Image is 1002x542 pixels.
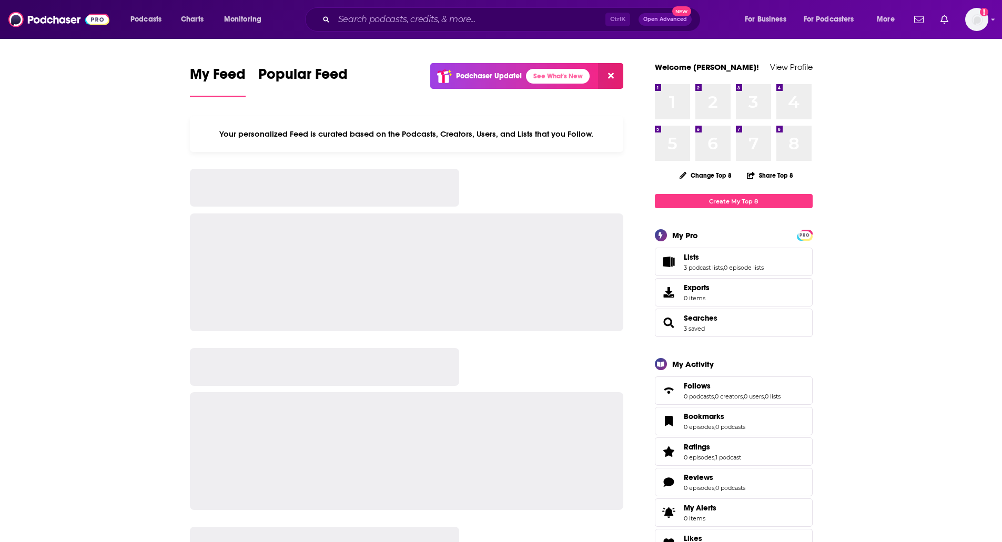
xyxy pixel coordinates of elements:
[684,412,724,421] span: Bookmarks
[980,8,988,16] svg: Add a profile image
[643,17,687,22] span: Open Advanced
[684,381,781,391] a: Follows
[217,11,275,28] button: open menu
[659,414,680,428] a: Bookmarks
[8,9,109,29] img: Podchaser - Follow, Share and Rate Podcasts
[655,194,813,208] a: Create My Top 8
[684,252,764,262] a: Lists
[673,169,738,182] button: Change Top 8
[684,412,745,421] a: Bookmarks
[715,393,743,400] a: 0 creators
[724,264,764,271] a: 0 episode lists
[659,444,680,459] a: Ratings
[655,62,759,72] a: Welcome [PERSON_NAME]!
[684,473,713,482] span: Reviews
[659,383,680,398] a: Follows
[659,285,680,300] span: Exports
[714,423,715,431] span: ,
[743,393,744,400] span: ,
[684,283,710,292] span: Exports
[765,393,781,400] a: 0 lists
[745,12,786,27] span: For Business
[655,248,813,276] span: Lists
[684,325,705,332] a: 3 saved
[684,503,716,513] span: My Alerts
[526,69,590,84] a: See What's New
[684,423,714,431] a: 0 episodes
[714,454,715,461] span: ,
[130,12,161,27] span: Podcasts
[684,294,710,302] span: 0 items
[737,11,799,28] button: open menu
[655,437,813,466] span: Ratings
[965,8,988,31] img: User Profile
[181,12,204,27] span: Charts
[334,11,605,28] input: Search podcasts, credits, & more...
[770,62,813,72] a: View Profile
[258,65,348,97] a: Popular Feed
[715,454,741,461] a: 1 podcast
[714,393,715,400] span: ,
[715,484,745,492] a: 0 podcasts
[684,264,723,271] a: 3 podcast lists
[684,442,741,452] a: Ratings
[684,442,710,452] span: Ratings
[797,11,869,28] button: open menu
[224,12,261,27] span: Monitoring
[684,252,699,262] span: Lists
[655,376,813,405] span: Follows
[659,505,680,520] span: My Alerts
[605,13,630,26] span: Ctrl K
[655,309,813,337] span: Searches
[655,407,813,435] span: Bookmarks
[655,278,813,306] a: Exports
[190,65,246,89] span: My Feed
[672,230,698,240] div: My Pro
[655,468,813,496] span: Reviews
[723,264,724,271] span: ,
[869,11,908,28] button: open menu
[965,8,988,31] span: Logged in as lizrussopr1
[190,65,246,97] a: My Feed
[684,381,711,391] span: Follows
[684,454,714,461] a: 0 episodes
[744,393,764,400] a: 0 users
[764,393,765,400] span: ,
[684,484,714,492] a: 0 episodes
[684,473,745,482] a: Reviews
[315,7,711,32] div: Search podcasts, credits, & more...
[123,11,175,28] button: open menu
[798,231,811,239] a: PRO
[965,8,988,31] button: Show profile menu
[746,165,794,186] button: Share Top 8
[936,11,953,28] a: Show notifications dropdown
[684,515,716,522] span: 0 items
[804,12,854,27] span: For Podcasters
[714,484,715,492] span: ,
[659,315,680,330] a: Searches
[910,11,928,28] a: Show notifications dropdown
[877,12,895,27] span: More
[659,475,680,489] a: Reviews
[684,393,714,400] a: 0 podcasts
[715,423,745,431] a: 0 podcasts
[672,359,714,369] div: My Activity
[639,13,692,26] button: Open AdvancedNew
[190,116,624,152] div: Your personalized Feed is curated based on the Podcasts, Creators, Users, and Lists that you Follow.
[655,498,813,527] a: My Alerts
[684,313,717,323] a: Searches
[174,11,210,28] a: Charts
[659,254,680,269] a: Lists
[456,71,522,80] p: Podchaser Update!
[258,65,348,89] span: Popular Feed
[672,6,691,16] span: New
